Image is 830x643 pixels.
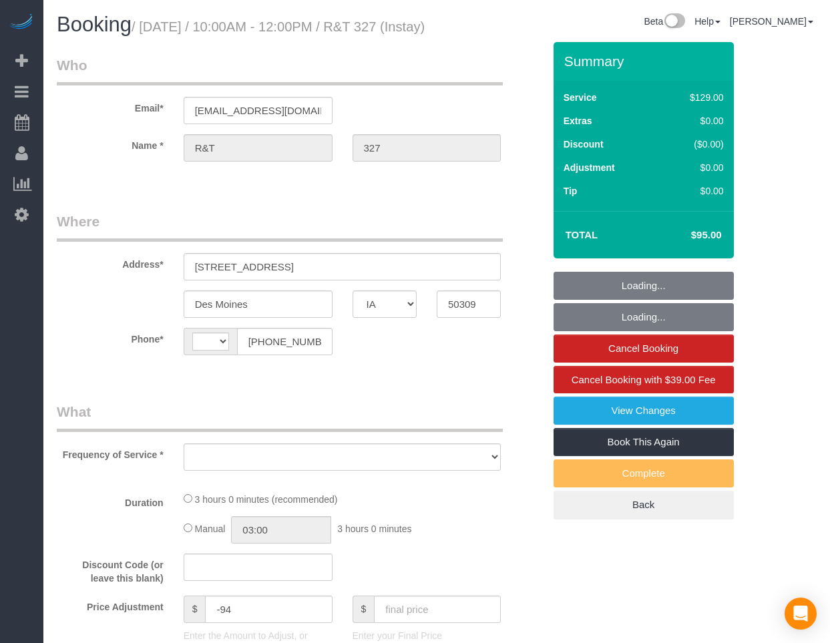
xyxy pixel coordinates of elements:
[564,114,592,128] label: Extras
[47,491,174,509] label: Duration
[184,134,333,162] input: First Name*
[353,134,501,162] input: Last Name*
[353,629,501,642] p: Enter your Final Price
[57,13,132,36] span: Booking
[47,253,174,271] label: Address*
[662,161,724,174] div: $0.00
[47,134,174,152] label: Name *
[184,290,333,318] input: City*
[572,374,716,385] span: Cancel Booking with $39.00 Fee
[47,554,174,585] label: Discount Code (or leave this blank)
[564,161,615,174] label: Adjustment
[564,91,597,104] label: Service
[184,629,333,642] p: Enter the Amount to Adjust, or
[8,13,35,32] img: Automaid Logo
[184,596,206,623] span: $
[730,16,813,27] a: [PERSON_NAME]
[662,114,724,128] div: $0.00
[57,212,503,242] legend: Where
[564,53,727,69] h3: Summary
[694,16,720,27] a: Help
[650,230,721,241] h4: $95.00
[554,335,734,363] a: Cancel Booking
[554,428,734,456] a: Book This Again
[57,55,503,85] legend: Who
[47,596,174,614] label: Price Adjustment
[785,598,817,630] div: Open Intercom Messenger
[237,328,333,355] input: Phone*
[662,184,724,198] div: $0.00
[195,494,338,505] span: 3 hours 0 minutes (recommended)
[47,443,174,461] label: Frequency of Service *
[554,491,734,519] a: Back
[644,16,685,27] a: Beta
[57,402,503,432] legend: What
[47,328,174,346] label: Phone*
[663,13,685,31] img: New interface
[554,366,734,394] a: Cancel Booking with $39.00 Fee
[195,523,226,534] span: Manual
[662,138,724,151] div: ($0.00)
[132,19,425,34] small: / [DATE] / 10:00AM - 12:00PM / R&T 327 (Instay)
[554,397,734,425] a: View Changes
[662,91,724,104] div: $129.00
[374,596,501,623] input: final price
[437,290,501,318] input: Zip Code*
[564,138,604,151] label: Discount
[566,229,598,240] strong: Total
[47,97,174,115] label: Email*
[337,523,411,534] span: 3 hours 0 minutes
[184,97,333,124] input: Email*
[564,184,578,198] label: Tip
[353,596,375,623] span: $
